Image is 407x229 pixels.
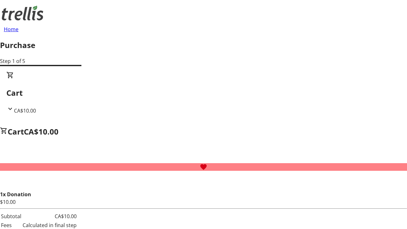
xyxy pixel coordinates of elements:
[1,212,22,220] td: Subtotal
[14,107,36,114] span: CA$10.00
[8,126,24,137] span: Cart
[24,126,59,137] span: CA$10.00
[6,87,401,99] h2: Cart
[6,71,401,114] div: CartCA$10.00
[22,212,77,220] td: CA$10.00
